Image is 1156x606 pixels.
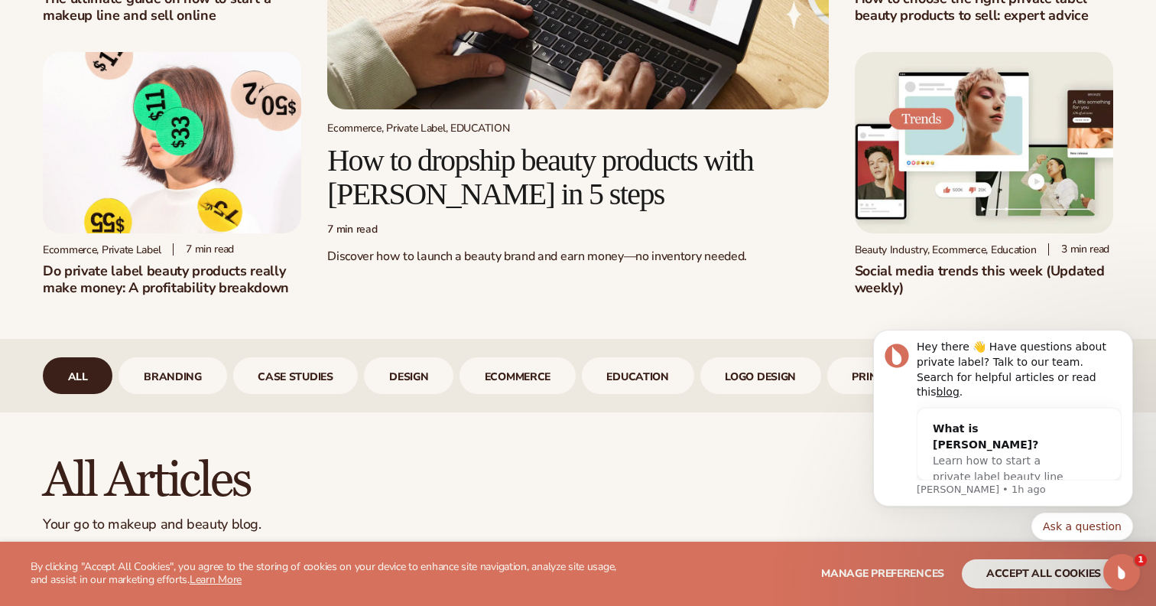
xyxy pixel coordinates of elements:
button: accept all cookies [962,559,1125,588]
div: 5 / 9 [459,357,576,394]
a: Profitability of private label company Ecommerce, Private Label 7 min readDo private label beauty... [43,52,301,296]
div: Ecommerce, Private Label, EDUCATION [327,122,828,135]
a: branding [119,357,226,394]
a: All [43,357,112,394]
div: 1 / 9 [43,357,112,394]
a: Education [582,357,694,394]
a: Social media trends this week (Updated weekly) Beauty Industry, Ecommerce, Education 3 min readSo... [855,52,1113,296]
span: 1 [1135,554,1147,566]
div: 3 min read [1048,243,1109,256]
h2: Do private label beauty products really make money: A profitability breakdown [43,262,301,296]
div: 7 min read [173,243,234,256]
a: logo design [700,357,821,394]
div: 6 / 9 [582,357,694,394]
div: 7 / 9 [700,357,821,394]
span: Manage preferences [821,566,944,581]
a: ecommerce [459,357,576,394]
div: Beauty Industry, Ecommerce, Education [855,243,1037,256]
div: 8 / 9 [827,357,927,394]
div: 3 / 9 [233,357,359,394]
div: Ecommerce, Private Label [43,243,161,256]
div: 4 / 9 [364,357,453,394]
p: Your go to makeup and beauty blog. [43,516,1113,533]
a: printing [827,357,927,394]
a: design [364,357,453,394]
p: Discover how to launch a beauty brand and earn money—no inventory needed. [327,249,828,265]
a: Learn More [190,572,242,587]
div: 7 min read [327,223,828,236]
button: Manage preferences [821,559,944,588]
h2: Social media trends this week (Updated weekly) [855,262,1113,296]
iframe: Intercom live chat [1103,554,1140,591]
h2: All articles [43,455,1113,507]
p: By clicking "Accept All Cookies", you agree to the storing of cookies on your device to enhance s... [31,561,627,587]
iframe: Intercom notifications message [850,295,1156,565]
img: Profitability of private label company [43,52,301,233]
img: Social media trends this week (Updated weekly) [855,52,1113,233]
a: case studies [233,357,359,394]
div: 2 / 9 [119,357,226,394]
h2: How to dropship beauty products with [PERSON_NAME] in 5 steps [327,144,828,211]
